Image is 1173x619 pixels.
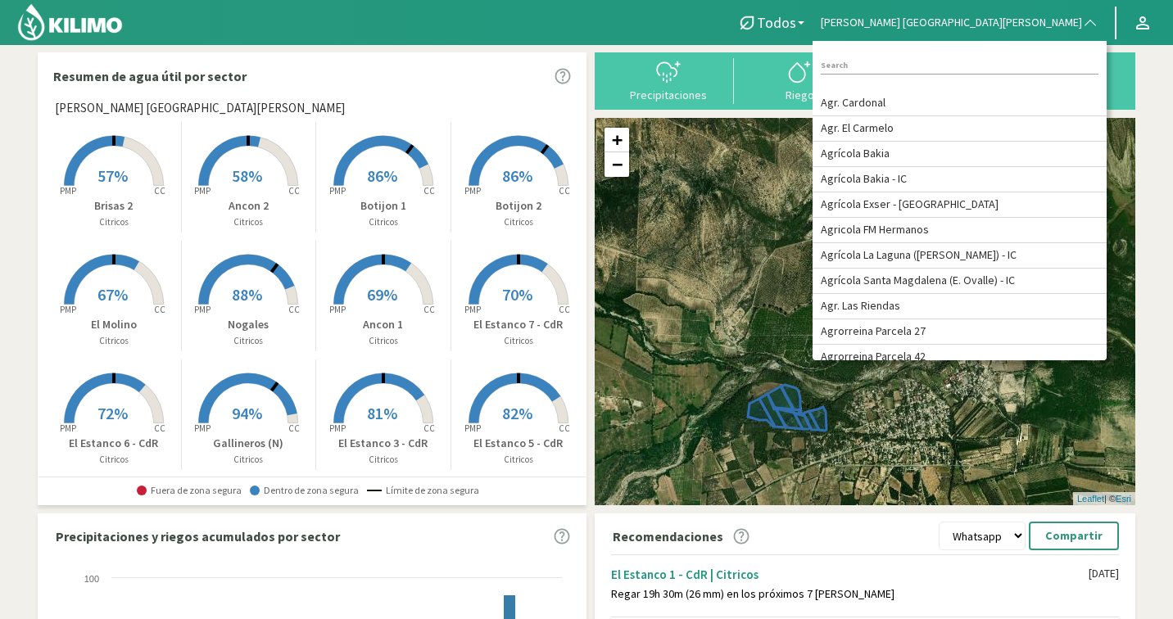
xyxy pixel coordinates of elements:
p: Citricos [182,334,316,348]
span: 81% [367,403,397,423]
span: 82% [502,403,532,423]
li: Agr. Cardonal [813,91,1107,116]
li: Agrícola Santa Magdalena (E. Ovalle) - IC [813,269,1107,294]
button: [PERSON_NAME] [GEOGRAPHIC_DATA][PERSON_NAME] [813,5,1107,41]
span: Límite de zona segura [367,485,479,496]
text: 100 [84,574,99,584]
span: Todos [757,14,796,31]
div: El Estanco 1 - CdR | Citricos [611,567,1089,582]
tspan: PMP [464,422,481,434]
li: Agricola FM Hermanos [813,218,1107,243]
p: Botijon 1 [316,197,451,215]
li: Agrorreina Parcela 27 [813,319,1107,345]
tspan: CC [289,304,301,315]
li: Agr. El Carmelo [813,116,1107,142]
span: 69% [367,284,397,305]
p: Compartir [1045,526,1103,545]
li: Agrorreina Parcela 42 [813,345,1107,370]
p: El Estanco 7 - CdR [451,316,586,333]
tspan: PMP [464,304,481,315]
p: Citricos [316,453,451,467]
tspan: CC [559,185,570,197]
span: 67% [97,284,128,305]
p: Citricos [182,453,316,467]
p: Ancon 2 [182,197,316,215]
tspan: PMP [329,185,346,197]
span: 86% [502,165,532,186]
a: Zoom in [605,128,629,152]
p: Ancon 1 [316,316,451,333]
p: Citricos [316,334,451,348]
button: Precipitaciones [603,58,734,102]
p: El Estanco 5 - CdR [451,435,586,452]
tspan: CC [289,185,301,197]
tspan: CC [559,422,570,434]
tspan: PMP [329,304,346,315]
p: El Estanco 3 - CdR [316,435,451,452]
tspan: PMP [464,185,481,197]
a: Leaflet [1077,494,1104,504]
span: 72% [97,403,128,423]
span: 94% [232,403,262,423]
p: Botijon 2 [451,197,586,215]
tspan: PMP [60,422,76,434]
tspan: CC [289,422,301,434]
tspan: PMP [194,422,211,434]
p: Brisas 2 [47,197,181,215]
p: Citricos [451,453,586,467]
button: Riego [734,58,865,102]
a: Esri [1116,494,1131,504]
tspan: CC [154,304,165,315]
div: Riego [739,89,860,101]
tspan: CC [423,185,435,197]
tspan: CC [423,422,435,434]
p: Nogales [182,316,316,333]
li: Agrícola Bakia - IC [813,167,1107,192]
p: Citricos [451,215,586,229]
li: Agrícola Exser - [GEOGRAPHIC_DATA] [813,192,1107,218]
span: Dentro de zona segura [250,485,359,496]
div: | © [1073,492,1135,506]
button: Compartir [1029,522,1119,550]
span: 86% [367,165,397,186]
li: Agrícola La Laguna ([PERSON_NAME]) - IC [813,243,1107,269]
img: Kilimo [16,2,124,42]
p: Gallineros (N) [182,435,316,452]
p: Precipitaciones y riegos acumulados por sector [56,526,340,546]
p: Citricos [451,334,586,348]
a: Zoom out [605,152,629,177]
tspan: PMP [329,422,346,434]
span: 70% [502,284,532,305]
div: [DATE] [1089,567,1119,581]
div: Regar 19h 30m (26 mm) en los próximos 7 [PERSON_NAME] [611,587,1089,601]
p: Citricos [47,334,181,348]
tspan: PMP [194,185,211,197]
span: 57% [97,165,128,186]
p: Citricos [182,215,316,229]
tspan: CC [154,185,165,197]
p: Resumen de agua útil por sector [53,66,247,86]
tspan: CC [423,304,435,315]
p: Recomendaciones [613,526,723,546]
p: El Estanco 6 - CdR [47,435,181,452]
p: Citricos [47,215,181,229]
p: Citricos [47,453,181,467]
tspan: CC [559,304,570,315]
span: [PERSON_NAME] [GEOGRAPHIC_DATA][PERSON_NAME] [55,99,345,118]
p: El Molino [47,316,181,333]
span: Fuera de zona segura [137,485,242,496]
div: Precipitaciones [608,89,729,101]
li: Agr. Las Riendas [813,294,1107,319]
tspan: PMP [60,304,76,315]
p: Citricos [316,215,451,229]
span: [PERSON_NAME] [GEOGRAPHIC_DATA][PERSON_NAME] [821,15,1082,31]
span: 58% [232,165,262,186]
li: Agrícola Bakia [813,142,1107,167]
tspan: PMP [60,185,76,197]
tspan: CC [154,422,165,434]
span: 88% [232,284,262,305]
tspan: PMP [194,304,211,315]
